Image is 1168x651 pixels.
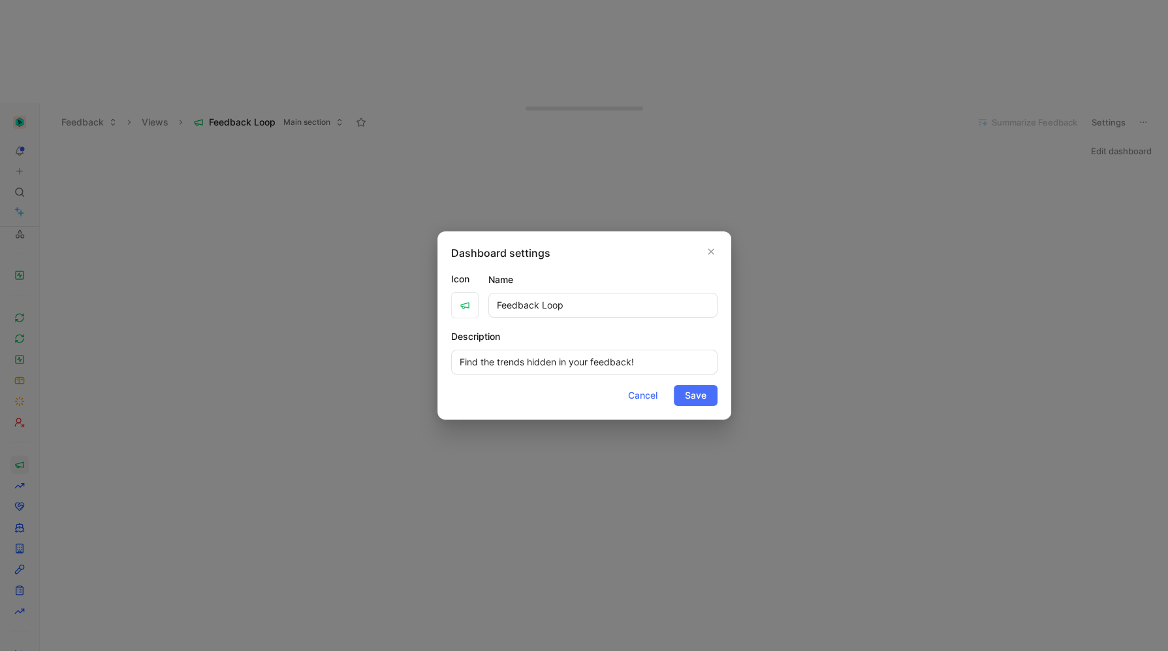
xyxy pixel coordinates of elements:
button: Cancel [617,385,669,406]
button: Save [674,385,718,406]
h2: Name [488,272,513,288]
span: Save [685,388,706,403]
label: Icon [451,271,479,287]
span: Cancel [628,388,657,403]
h2: Dashboard settings [451,245,550,261]
input: Your view description [451,350,718,375]
h2: Description [451,329,500,344]
input: Your view name [488,293,718,318]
